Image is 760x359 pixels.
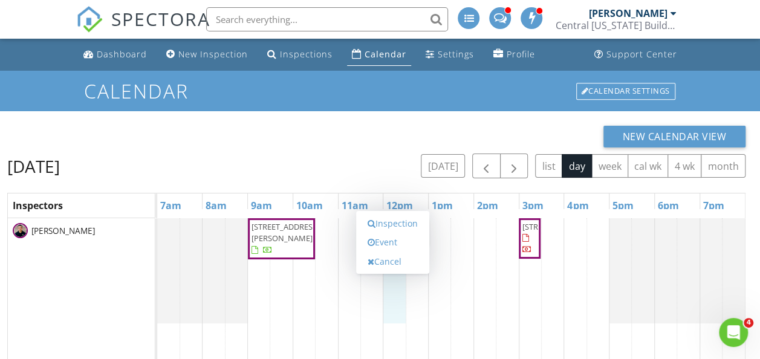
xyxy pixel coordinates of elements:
a: Support Center [589,44,681,66]
a: 12pm [383,196,416,215]
button: list [535,154,562,178]
button: day [562,154,592,178]
span: SPECTORA [111,6,210,31]
a: 4pm [564,196,591,215]
button: week [591,154,628,178]
h1: Calendar [84,80,677,102]
a: 7pm [700,196,727,215]
a: Cancel [362,252,424,271]
div: Central Florida Building Inspectors [555,19,676,31]
a: 11am [339,196,371,215]
a: Settings [421,44,479,66]
div: Inspections [280,48,333,60]
span: [PERSON_NAME] [29,225,97,237]
a: 1pm [429,196,456,215]
a: Inspections [262,44,337,66]
a: 2pm [474,196,501,215]
div: Calendar [365,48,406,60]
a: 5pm [609,196,637,215]
a: Inspection [362,214,424,233]
div: Settings [438,48,474,60]
a: Event [362,233,424,252]
a: Calendar Settings [575,82,677,101]
div: Dashboard [97,48,147,60]
a: 8am [203,196,230,215]
a: New Inspection [161,44,253,66]
img: The Best Home Inspection Software - Spectora [76,6,103,33]
div: Support Center [606,48,677,60]
button: cal wk [628,154,669,178]
h2: [DATE] [7,154,60,178]
a: 9am [248,196,275,215]
button: Previous day [472,154,501,178]
a: 3pm [519,196,547,215]
button: 4 wk [667,154,701,178]
span: [STREET_ADDRESS][PERSON_NAME] [252,221,319,244]
div: [PERSON_NAME] [588,7,667,19]
span: [STREET_ADDRESS] [522,221,590,232]
a: 10am [293,196,326,215]
a: SPECTORA [76,16,210,42]
div: New Inspection [178,48,248,60]
button: New Calendar View [603,126,746,147]
span: Inspectors [13,199,63,212]
button: [DATE] [421,154,465,178]
div: Profile [507,48,535,60]
span: 4 [744,318,753,328]
input: Search everything... [206,7,448,31]
button: month [701,154,745,178]
a: 7am [157,196,184,215]
a: Profile [489,44,540,66]
a: Calendar [347,44,411,66]
img: mariano_salas.png [13,223,28,238]
a: Dashboard [79,44,152,66]
a: 6pm [655,196,682,215]
div: Calendar Settings [576,83,675,100]
button: Next day [500,154,528,178]
iframe: Intercom live chat [719,318,748,347]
